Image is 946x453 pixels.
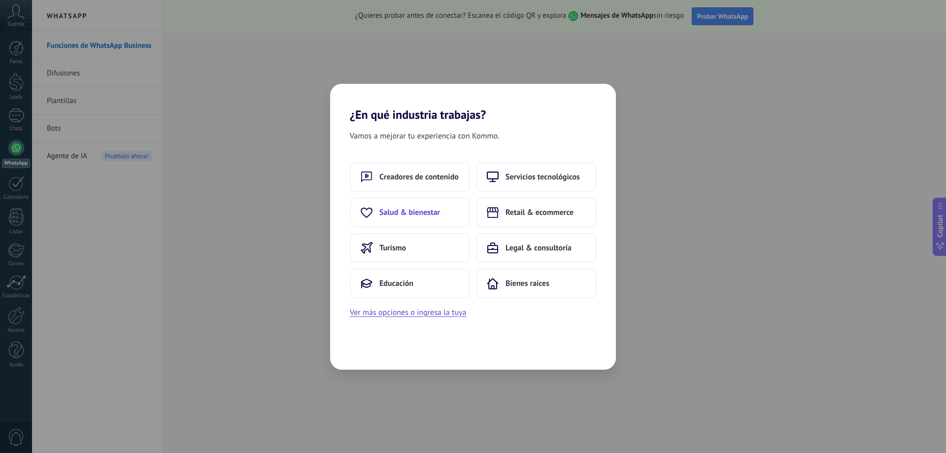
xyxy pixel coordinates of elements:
span: Creadores de contenido [379,172,459,182]
span: Retail & ecommerce [506,208,574,217]
button: Retail & ecommerce [476,198,596,227]
button: Servicios tecnológicos [476,162,596,192]
span: Turismo [379,243,406,253]
span: Legal & consultoría [506,243,572,253]
span: Servicios tecnológicos [506,172,580,182]
button: Salud & bienestar [350,198,470,227]
button: Ver más opciones o ingresa la tuya [350,306,466,319]
span: Salud & bienestar [379,208,440,217]
button: Legal & consultoría [476,233,596,263]
span: Educación [379,279,413,288]
button: Bienes raíces [476,269,596,298]
h2: ¿En qué industria trabajas? [330,84,616,122]
button: Creadores de contenido [350,162,470,192]
span: Vamos a mejorar tu experiencia con Kommo. [350,130,499,142]
span: Bienes raíces [506,279,549,288]
button: Turismo [350,233,470,263]
button: Educación [350,269,470,298]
